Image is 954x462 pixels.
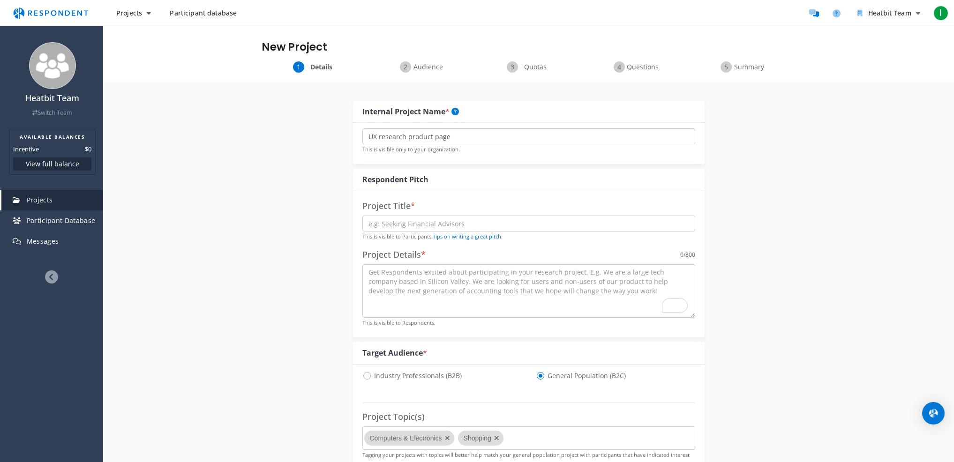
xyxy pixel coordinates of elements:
[433,233,503,240] a: Tips on writing a great pitch.
[475,61,582,73] div: Quotas
[368,61,475,73] div: Audience
[464,434,491,442] span: Shopping
[9,129,96,175] section: Balance summary
[441,431,454,446] button: Remove Computers & Electronics
[116,8,142,17] span: Projects
[490,431,503,446] button: Remove Shopping
[306,62,337,72] span: Details
[262,61,368,73] div: Details
[32,109,72,117] a: Switch Team
[734,62,765,72] span: Summary
[170,8,237,17] span: Participant database
[680,250,684,260] div: 0
[8,4,94,22] img: respondent-logo.png
[29,42,76,89] img: team_avatar_256.png
[362,412,425,422] h4: Project Topic(s)
[362,348,427,358] div: Target Audience
[162,5,244,22] a: Participant database
[109,5,158,22] button: Projects
[27,216,96,225] span: Participant Database
[85,144,91,154] dd: $0
[931,5,950,22] button: I
[922,402,945,425] div: Open Intercom Messenger
[27,237,59,246] span: Messages
[27,195,53,204] span: Projects
[6,94,98,103] h4: Heatbit Team
[362,146,460,153] small: This is visible only to your organization.
[362,216,695,231] input: e.g: Seeking Financial Advisors
[413,62,444,72] span: Audience
[362,174,428,185] div: Respondent Pitch
[520,62,551,72] span: Quotas
[362,106,459,117] div: Internal Project Name
[362,233,503,240] small: This is visible to Participants.
[536,370,626,381] span: General Population (B2C)
[362,319,436,326] small: This is visible to Respondents.
[362,264,695,318] textarea: To enrich screen reader interactions, please activate Accessibility in Grammarly extension settings
[627,62,658,72] span: Questions
[868,8,911,17] span: Heatbit Team
[13,157,91,171] button: View full balance
[827,4,846,22] a: Help and support
[362,250,426,260] h4: Project Details
[689,61,796,73] div: Summary
[933,6,948,21] span: I
[850,5,928,22] button: Heatbit Team
[262,41,796,54] h1: New Project
[362,128,695,144] input: e.g: Q1 NPS detractors
[362,370,462,381] span: Industry Professionals (B2B)
[582,61,689,73] div: Questions
[370,434,442,442] span: Computers & Electronics
[13,133,91,141] h2: AVAILABLE BALANCES
[805,4,824,22] a: Message participants
[362,201,695,211] h4: Project Title
[13,144,39,154] dt: Incentive
[680,250,695,260] div: /800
